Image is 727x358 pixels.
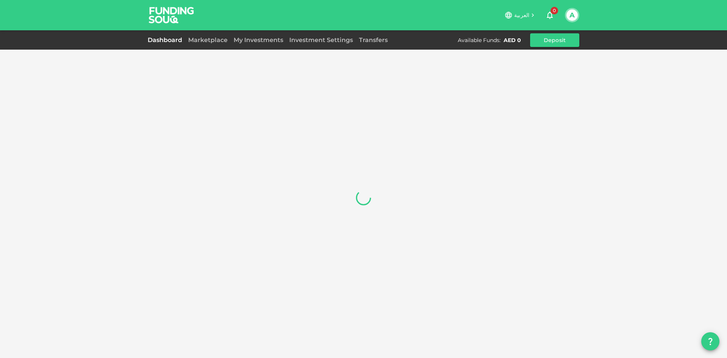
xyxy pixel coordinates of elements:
a: Marketplace [185,36,231,44]
span: العربية [514,12,529,19]
div: Available Funds : [458,36,501,44]
button: A [566,9,578,21]
button: Deposit [530,33,579,47]
div: AED 0 [504,36,521,44]
a: Dashboard [148,36,185,44]
a: Transfers [356,36,391,44]
span: 0 [551,7,558,14]
a: My Investments [231,36,286,44]
button: 0 [542,8,557,23]
button: question [701,332,719,350]
a: Investment Settings [286,36,356,44]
